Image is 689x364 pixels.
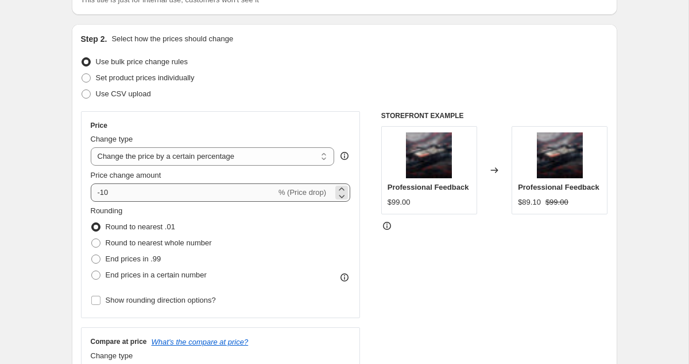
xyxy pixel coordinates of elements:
[106,271,207,279] span: End prices in a certain number
[106,296,216,304] span: Show rounding direction options?
[152,338,249,346] button: What's the compare at price?
[111,33,233,45] p: Select how the prices should change
[91,183,276,202] input: -15
[96,57,188,66] span: Use bulk price change rules
[381,111,608,120] h6: STOREFRONT EXAMPLE
[91,206,123,215] span: Rounding
[388,183,469,191] span: Professional Feedback
[106,238,212,247] span: Round to nearest whole number
[406,132,452,178] img: L2_KeyFrame1_v002_001_PD_80x.jpg
[518,183,599,191] span: Professional Feedback
[81,33,107,45] h2: Step 2.
[91,171,161,179] span: Price change amount
[96,73,195,82] span: Set product prices individually
[106,255,161,263] span: End prices in .99
[91,337,147,346] h3: Compare at price
[91,135,133,143] span: Change type
[518,197,541,208] div: $89.10
[537,132,583,178] img: L2_KeyFrame1_v002_001_PD_80x.jpg
[96,89,151,98] span: Use CSV upload
[91,121,107,130] h3: Price
[388,197,411,208] div: $99.00
[91,351,133,360] span: Change type
[278,188,326,197] span: % (Price drop)
[106,222,175,231] span: Round to nearest .01
[339,150,350,162] div: help
[545,197,568,208] strike: $99.00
